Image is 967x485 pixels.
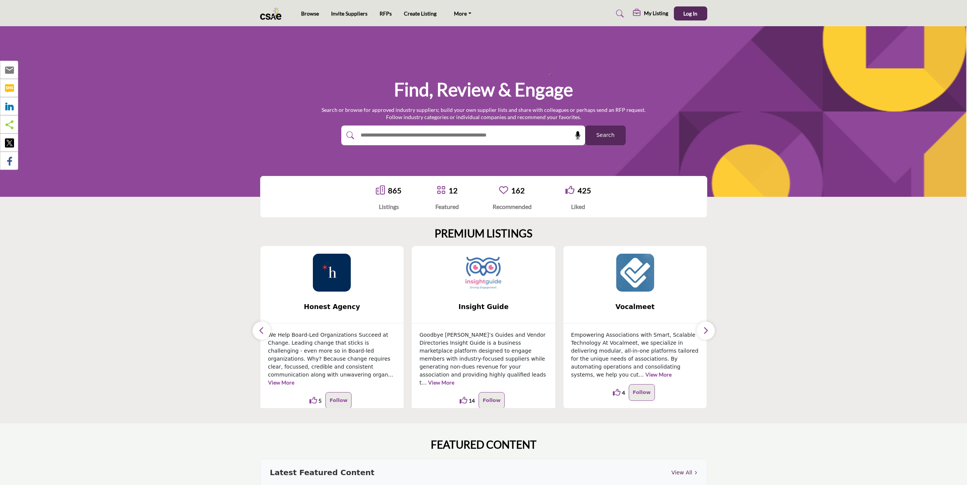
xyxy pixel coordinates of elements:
div: Recommended [493,202,532,211]
a: 12 [449,186,458,195]
span: 5 [319,397,322,405]
button: Search [585,126,626,145]
i: Go to Liked [565,185,575,195]
div: My Listing [633,9,668,18]
a: Go to Featured [436,185,446,196]
span: ... [639,372,644,378]
span: ... [388,372,393,378]
p: Follow [330,396,347,405]
a: Browse [301,10,319,17]
a: View More [645,371,672,378]
div: Liked [565,202,591,211]
img: Site Logo [260,7,286,20]
button: Follow [325,392,352,409]
a: 865 [388,186,402,195]
p: Search or browse for approved industry suppliers; build your own supplier lists and share with co... [322,106,645,121]
h1: Find, Review & Engage [394,78,573,101]
a: Create Listing [404,10,436,17]
p: Goodbye [PERSON_NAME]’s Guides and Vendor Directories Insight Guide is a business marketplace pla... [419,331,548,387]
span: ... [422,380,427,386]
b: Vocalmeet [575,297,695,317]
a: View More [428,379,454,386]
h2: FEATURED CONTENT [431,438,537,451]
button: Follow [629,384,655,401]
a: Vocalmeet [564,297,707,317]
a: Honest Agency [261,297,404,317]
p: Follow [483,396,501,405]
img: Insight Guide [465,254,502,292]
a: More [449,8,477,19]
a: Insight Guide [412,297,555,317]
span: Insight Guide [423,302,544,312]
p: Empowering Associations with Smart, Scalable Technology At Vocalmeet, we specialize in delivering... [571,331,699,379]
img: Honest Agency [313,254,351,292]
button: Follow [479,392,505,409]
div: Listings [376,202,402,211]
button: Log In [674,6,707,20]
span: 4 [622,389,625,397]
a: Go to Recommended [499,185,508,196]
h5: My Listing [644,10,668,17]
a: RFPs [380,10,392,17]
span: Honest Agency [272,302,392,312]
span: 14 [469,397,475,405]
a: Search [609,8,629,20]
b: Honest Agency [272,297,392,317]
img: Vocalmeet [616,254,654,292]
a: Invite Suppliers [331,10,367,17]
span: Search [596,131,614,139]
p: Follow [633,388,651,397]
h3: Latest Featured Content [270,467,375,478]
div: Featured [435,202,459,211]
b: Insight Guide [423,297,544,317]
span: Vocalmeet [575,302,695,312]
a: 425 [578,186,591,195]
a: View More [268,379,294,386]
a: 162 [511,186,525,195]
span: Log In [683,10,697,17]
h2: PREMIUM LISTINGS [435,227,532,240]
a: View All [671,469,697,477]
p: We Help Board-Led Organizations Succeed at Change. Leading change that sticks is challenging - ev... [268,331,396,387]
